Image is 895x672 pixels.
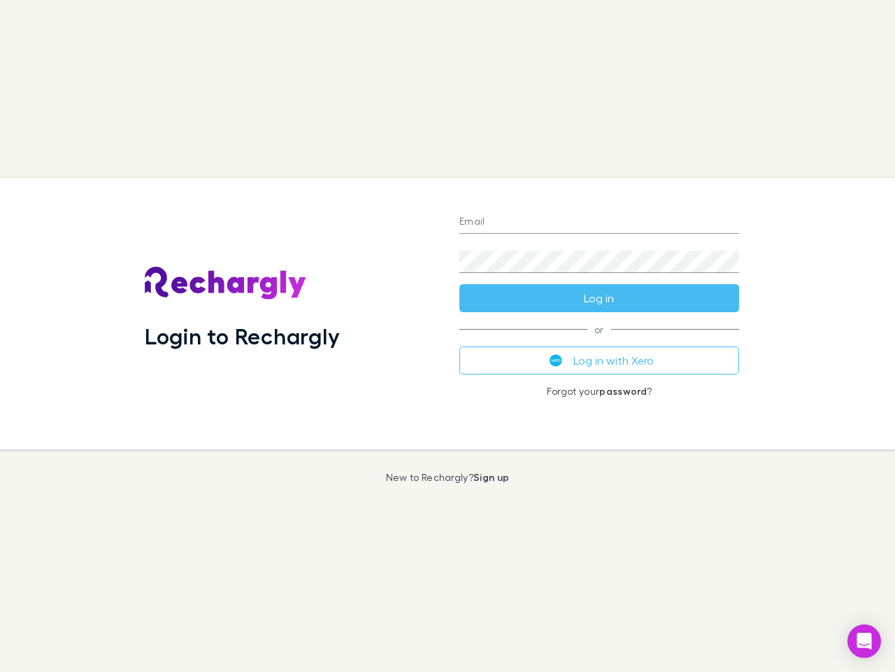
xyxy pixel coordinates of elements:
div: Open Intercom Messenger [847,624,881,658]
button: Log in [459,284,739,312]
p: Forgot your ? [459,386,739,397]
a: Sign up [473,471,509,483]
img: Rechargly's Logo [145,267,307,300]
button: Log in with Xero [459,346,739,374]
h1: Login to Rechargly [145,323,340,349]
img: Xero's logo [550,354,562,367]
p: New to Rechargly? [386,472,510,483]
a: password [599,385,647,397]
